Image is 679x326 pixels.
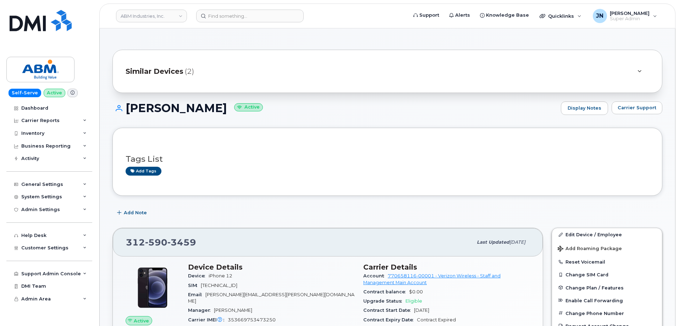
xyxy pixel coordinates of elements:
[417,317,456,322] span: Contract Expired
[552,307,662,320] button: Change Phone Number
[552,228,662,241] a: Edit Device / Employee
[552,268,662,281] button: Change SIM Card
[167,237,196,248] span: 3459
[112,102,557,114] h1: [PERSON_NAME]
[234,103,263,111] small: Active
[112,206,153,219] button: Add Note
[188,292,354,304] span: [PERSON_NAME][EMAIL_ADDRESS][PERSON_NAME][DOMAIN_NAME]
[145,237,167,248] span: 590
[363,317,417,322] span: Contract Expiry Date
[561,101,608,115] a: Display Notes
[414,308,429,313] span: [DATE]
[185,66,194,77] span: (2)
[134,317,149,324] span: Active
[228,317,276,322] span: 353669753473250
[363,298,405,304] span: Upgrade Status
[201,283,237,288] span: [TECHNICAL_ID]
[188,308,214,313] span: Manager
[552,255,662,268] button: Reset Voicemail
[477,239,509,245] span: Last updated
[188,273,209,278] span: Device
[363,263,530,271] h3: Carrier Details
[126,155,649,164] h3: Tags List
[363,273,501,285] a: 770658116-00001 - Verizon Wireless - Staff and Management Main Account
[558,246,622,253] span: Add Roaming Package
[363,273,388,278] span: Account
[612,101,662,114] button: Carrier Support
[618,104,656,111] span: Carrier Support
[214,308,252,313] span: [PERSON_NAME]
[363,289,409,294] span: Contract balance
[552,294,662,307] button: Enable Call Forwarding
[131,266,174,309] img: iPhone_12.jpg
[188,317,228,322] span: Carrier IMEI
[188,263,355,271] h3: Device Details
[409,289,423,294] span: $0.00
[565,285,624,290] span: Change Plan / Features
[124,209,147,216] span: Add Note
[565,298,623,303] span: Enable Call Forwarding
[188,283,201,288] span: SIM
[552,241,662,255] button: Add Roaming Package
[552,281,662,294] button: Change Plan / Features
[209,273,232,278] span: iPhone 12
[126,167,161,176] a: Add tags
[363,308,414,313] span: Contract Start Date
[509,239,525,245] span: [DATE]
[405,298,422,304] span: Eligible
[188,292,205,297] span: Email
[126,66,183,77] span: Similar Devices
[126,237,196,248] span: 312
